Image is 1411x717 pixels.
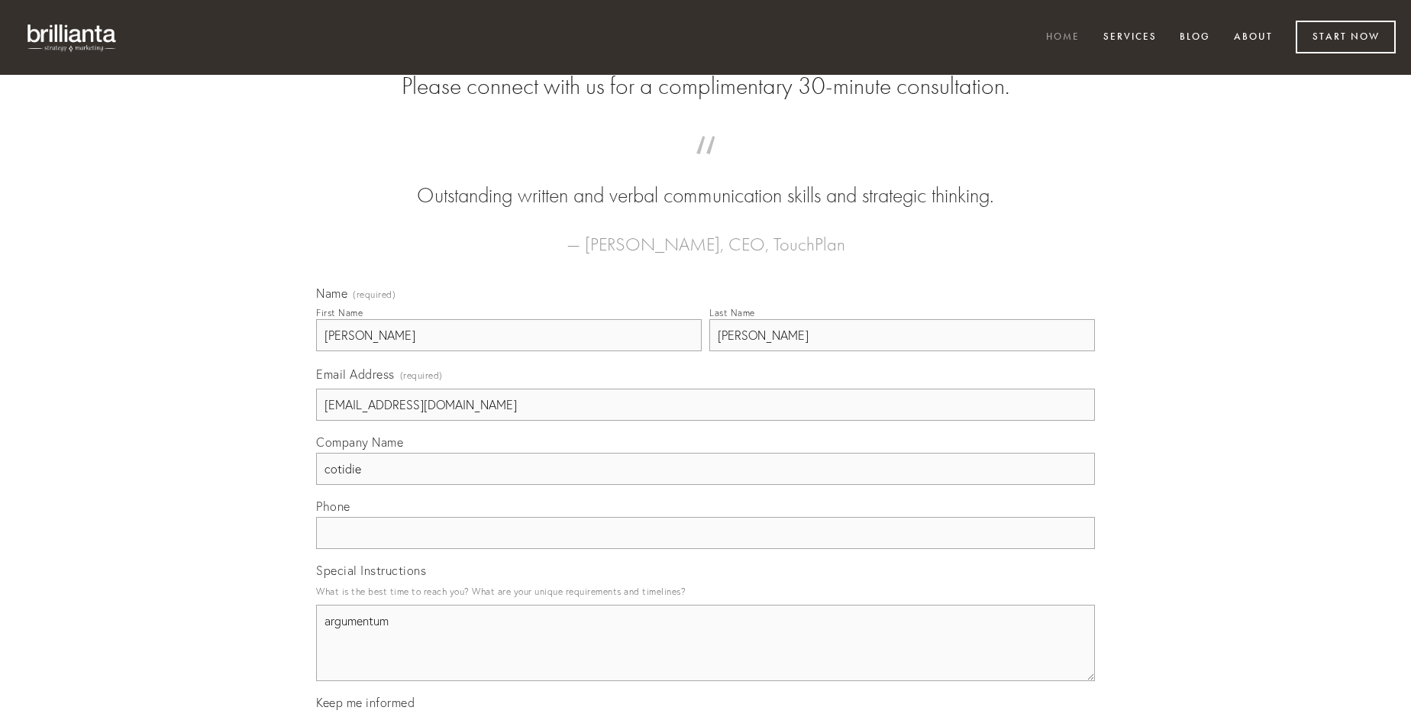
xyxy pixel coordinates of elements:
[316,605,1095,681] textarea: argumentum
[1036,25,1090,50] a: Home
[15,15,130,60] img: brillianta - research, strategy, marketing
[353,290,396,299] span: (required)
[316,581,1095,602] p: What is the best time to reach you? What are your unique requirements and timelines?
[1170,25,1220,50] a: Blog
[1093,25,1167,50] a: Services
[400,365,443,386] span: (required)
[316,367,395,382] span: Email Address
[316,499,350,514] span: Phone
[709,307,755,318] div: Last Name
[316,307,363,318] div: First Name
[1224,25,1283,50] a: About
[1296,21,1396,53] a: Start Now
[316,286,347,301] span: Name
[341,211,1070,260] figcaption: — [PERSON_NAME], CEO, TouchPlan
[316,563,426,578] span: Special Instructions
[341,151,1070,181] span: “
[341,151,1070,211] blockquote: Outstanding written and verbal communication skills and strategic thinking.
[316,695,415,710] span: Keep me informed
[316,434,403,450] span: Company Name
[316,72,1095,101] h2: Please connect with us for a complimentary 30-minute consultation.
